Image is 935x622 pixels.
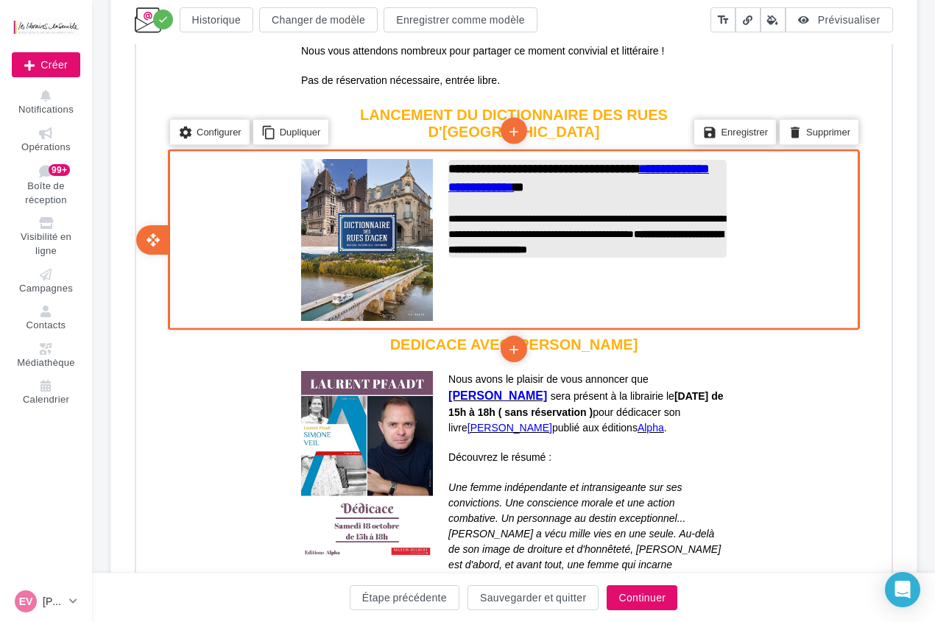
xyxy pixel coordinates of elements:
span: Nous avons le plaisir de vous inviter à une journée toute particulière à la librairie, le [DATE]. [165,197,582,209]
a: Boîte de réception99+ [12,161,80,208]
b: LANCEMENT DU DICTIONNAIRE DES RUES D'[GEOGRAPHIC_DATA] [224,381,532,414]
span: , écrivain, journaliste et cadre de la fonction publique territoriale, et enfin une dédicace avec [165,242,574,285]
button: Étape précédente [350,585,459,610]
i: content_copy [125,396,140,417]
a: Opérations [12,124,80,156]
span: Pas de réservation nécessaire, entrée libre. [165,348,364,360]
button: Créer [12,52,80,77]
b: [DATE] [353,160,402,176]
button: Continuer [607,585,677,610]
u: Corc [187,273,211,285]
button: Historique [180,7,254,32]
a: Médiathèque [12,340,80,372]
button: Prévisualiser [786,7,892,32]
i: open_with [10,506,24,521]
span: , fruit d’un travail passionné et rigoureux, une séance de dédicace avec [165,227,576,254]
span: Trois événements marqueront cette date : le lancement du [165,227,431,238]
b: TRIPLE EVENEMENT A LA LIBRAIRIE [247,124,509,141]
a: EV [PERSON_NAME] [12,587,80,615]
span: Prévisualiser [818,13,881,26]
li: Ajouter un bloc [364,391,391,417]
span: Contacts [27,319,66,331]
li: Configurer le bloc [34,393,113,418]
span: EV [19,594,33,609]
span: L'email ne s'affiche pas correctement ? [281,12,434,22]
a: Calendrier [12,377,80,409]
div: Open Intercom Messenger [885,572,920,607]
button: Changer de modèle [259,7,378,32]
div: Nouvelle campagne [12,52,80,77]
span: Médiathèque [17,356,75,368]
span: Opérations [21,141,71,152]
a: Campagnes [12,266,80,297]
a: [PERSON_NAME] [484,243,571,254]
img: Logo martin-Delbert [164,38,591,109]
p: [PERSON_NAME] [43,594,63,609]
a: Corc [187,274,211,285]
span: Visibilité en ligne [21,231,71,257]
div: 99+ [49,164,70,176]
i: settings [42,396,57,417]
u: [PERSON_NAME] [484,242,571,254]
a: Contacts [12,303,80,334]
i: check [158,14,169,25]
img: Dictionnaire des rues d'Agen [165,433,297,595]
u: Cliquez-ici [434,12,474,22]
button: Notifications [12,87,80,119]
a: Cliquez-ici [434,11,474,22]
span: Nous vous attendons nombreux pour partager ce moment convivial et littéraire ! [165,319,528,331]
a: Visibilité en ligne [12,214,80,259]
a: Dictionnaire des rues d'Agen [431,227,574,238]
li: Dupliquer le bloc [117,393,193,418]
button: Enregistrer comme modèle [384,7,537,32]
button: Sauvegarder et quitter [467,585,599,610]
div: Modifications enregistrées [153,10,173,29]
i: delete [652,396,666,417]
i: add [370,392,385,417]
i: text_fields [716,13,730,27]
li: Enregistrer le bloc [558,393,640,418]
div: false [165,381,590,414]
button: text_fields [710,7,735,32]
li: Supprimer le bloc [643,393,722,418]
span: Notifications [18,103,74,115]
span: Calendrier [23,393,69,405]
i: save [566,396,581,417]
span: Boîte de réception [25,180,66,206]
span: , talentueux auteur de bande dessinée. L’occasion idéale pour découvrir, échanger, et repartir av... [165,273,589,300]
span: Campagnes [19,282,73,294]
